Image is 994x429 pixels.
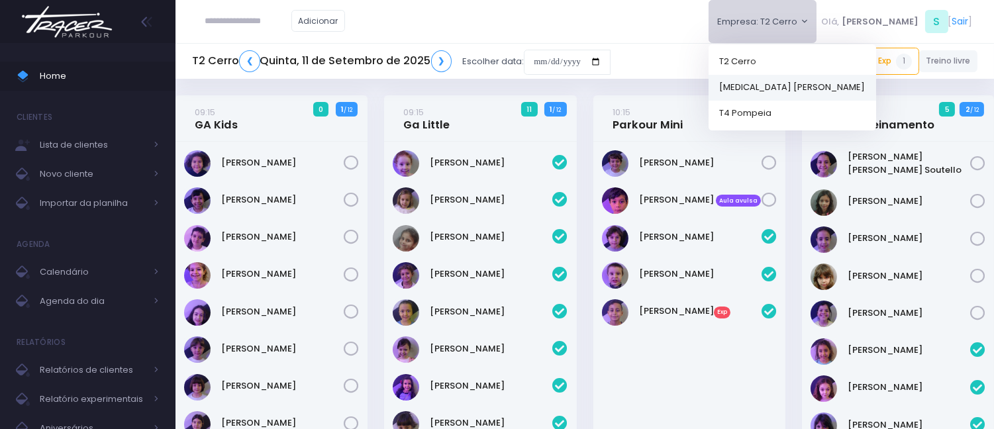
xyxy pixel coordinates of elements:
[925,10,948,33] span: S
[848,232,970,245] a: [PERSON_NAME]
[430,305,553,318] a: [PERSON_NAME]
[192,46,611,77] div: Escolher data:
[184,225,211,252] img: Clara Guimaraes Kron
[709,74,876,100] a: [MEDICAL_DATA] [PERSON_NAME]
[848,150,970,176] a: [PERSON_NAME] [PERSON_NAME] Soutello
[239,50,260,72] a: ❮
[811,375,837,402] img: Luisa Tomchinsky Montezano
[17,329,66,356] h4: Relatórios
[184,262,211,289] img: Gabriela Libardi Galesi Bernardo
[221,342,344,356] a: [PERSON_NAME]
[393,150,419,177] img: Antonieta Bonna Gobo N Silva
[431,50,452,72] a: ❯
[817,7,977,36] div: [ ]
[40,136,146,154] span: Lista de clientes
[639,156,762,169] a: [PERSON_NAME]
[40,166,146,183] span: Novo cliente
[602,262,628,289] img: Guilherme Soares Naressi
[404,106,424,119] small: 09:15
[40,293,146,310] span: Agenda do dia
[291,10,346,32] a: Adicionar
[404,105,450,132] a: 09:15Ga Little
[221,156,344,169] a: [PERSON_NAME]
[822,15,840,28] span: Olá,
[393,225,419,252] img: Heloísa Amado
[811,263,837,290] img: Nina Carletto Barbosa
[848,269,970,283] a: [PERSON_NAME]
[602,187,628,214] img: Samuel Bigaton
[341,104,344,115] strong: 1
[842,15,919,28] span: [PERSON_NAME]
[184,374,211,401] img: Mariana Abramo
[393,299,419,326] img: Isabel Silveira Chulam
[811,301,837,327] img: Sofia John
[221,305,344,318] a: [PERSON_NAME]
[430,230,553,244] a: [PERSON_NAME]
[848,344,970,357] a: [PERSON_NAME]
[40,195,146,212] span: Importar da planilha
[393,262,419,289] img: Isabel Amado
[40,361,146,379] span: Relatórios de clientes
[430,342,553,356] a: [PERSON_NAME]
[848,307,970,320] a: [PERSON_NAME]
[811,226,837,253] img: Luzia Rolfini Fernandes
[848,195,970,208] a: [PERSON_NAME]
[602,299,628,326] img: Rafael Reis
[40,263,146,281] span: Calendário
[393,187,419,214] img: Catarina Andrade
[639,230,762,244] a: [PERSON_NAME]
[613,105,683,132] a: 10:15Parkour Mini
[811,338,837,365] img: Alice Oliveira Castro
[811,189,837,216] img: Julia de Campos Munhoz
[184,187,211,214] img: Beatriz Kikuchi
[811,151,837,177] img: Ana Helena Soutello
[966,104,970,115] strong: 2
[17,231,50,258] h4: Agenda
[939,102,955,117] span: 5
[192,50,452,72] h5: T2 Cerro Quinta, 11 de Setembro de 2025
[709,100,876,126] a: T4 Pompeia
[821,105,934,132] a: 10:15GA Pré Treinamento
[184,336,211,363] img: Maria Clara Frateschi
[639,193,762,207] a: [PERSON_NAME] Aula avulsa
[871,48,919,74] a: Exp1
[313,102,329,117] span: 0
[716,195,762,207] span: Aula avulsa
[919,50,978,72] a: Treino livre
[552,106,561,114] small: / 12
[393,374,419,401] img: Manuela Santos
[602,150,628,177] img: Otto Guimarães Krön
[521,102,538,117] span: 11
[430,156,553,169] a: [PERSON_NAME]
[221,267,344,281] a: [PERSON_NAME]
[709,48,876,74] a: T2 Cerro
[195,106,215,119] small: 09:15
[848,381,970,394] a: [PERSON_NAME]
[184,299,211,326] img: Isabela de Brito Moffa
[221,193,344,207] a: [PERSON_NAME]
[970,106,979,114] small: / 12
[40,68,159,85] span: Home
[184,150,211,177] img: Ana Beatriz Xavier Roque
[221,230,344,244] a: [PERSON_NAME]
[430,193,553,207] a: [PERSON_NAME]
[430,267,553,281] a: [PERSON_NAME]
[221,379,344,393] a: [PERSON_NAME]
[896,54,912,70] span: 1
[17,104,52,130] h4: Clientes
[709,44,876,130] div: Empresa: T2 Cerro
[639,267,762,281] a: [PERSON_NAME]
[195,105,238,132] a: 09:15GA Kids
[40,391,146,408] span: Relatório experimentais
[613,106,630,119] small: 10:15
[639,305,762,318] a: [PERSON_NAME]Exp
[602,225,628,252] img: Dante Passos
[430,379,553,393] a: [PERSON_NAME]
[393,336,419,363] img: Julia Merlino Donadell
[344,106,352,114] small: / 12
[952,15,969,28] a: Sair
[714,307,731,318] span: Exp
[550,104,552,115] strong: 1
